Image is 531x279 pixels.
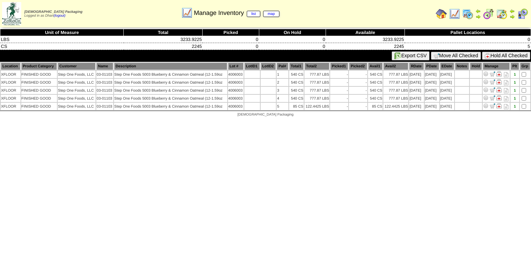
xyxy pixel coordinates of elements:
[21,71,57,78] td: FINISHED GOOD
[289,71,304,78] td: 540 CS
[304,71,329,78] td: 777.87 LBS
[496,87,502,93] img: Manage Hold
[440,62,455,70] th: EDate
[383,103,408,110] td: 122.4425 LBS
[405,29,531,36] th: Pallet Locations
[368,71,383,78] td: 540 CS
[114,79,227,86] td: Step One Foods 5003 Blueberry & Cinnamon Oatmeal (12-1.59oz
[440,103,455,110] td: [DATE]
[440,87,455,94] td: [DATE]
[330,71,348,78] td: -
[496,79,502,85] img: Manage Hold
[431,52,481,60] button: Move All Checked
[21,79,57,86] td: FINISHED GOOD
[475,14,481,19] img: arrowright.gif
[304,79,329,86] td: 777.87 LBS
[96,79,113,86] td: 03-01103
[277,103,288,110] td: 5
[228,87,244,94] td: 4006003
[304,62,329,70] th: Total2
[194,9,279,17] span: Manage Inventory
[483,8,494,19] img: calendarblend.gif
[470,62,482,70] th: Hold
[289,62,304,70] th: Total1
[304,87,329,94] td: 777.87 LBS
[483,95,489,101] img: Adjust
[485,53,490,59] img: hold.gif
[304,103,329,110] td: 122.4425 LBS
[440,71,455,78] td: [DATE]
[330,79,348,86] td: -
[394,52,401,59] img: excel.gif
[330,103,348,110] td: -
[349,79,367,86] td: -
[425,62,439,70] th: PDate
[21,87,57,94] td: FINISHED GOOD
[21,62,57,70] th: Product Category
[455,62,469,70] th: Notes
[114,62,227,70] th: Description
[409,103,424,110] td: [DATE]
[1,62,21,70] th: Location
[483,62,510,70] th: Manage
[58,79,96,86] td: Step One Foods, LLC
[96,95,113,102] td: 03-01103
[330,87,348,94] td: -
[203,43,259,50] td: 0
[425,103,439,110] td: [DATE]
[263,11,279,17] a: map
[425,71,439,78] td: [DATE]
[409,95,424,102] td: [DATE]
[203,29,259,36] th: Picked
[482,52,530,60] button: Hold All Checked
[277,79,288,86] td: 2
[483,79,489,85] img: Adjust
[368,87,383,94] td: 540 CS
[504,104,508,109] i: Note
[368,62,383,70] th: Avail1
[511,104,519,109] div: 1
[277,87,288,94] td: 3
[21,103,57,110] td: FINISHED GOOD
[504,72,508,77] i: Note
[21,95,57,102] td: FINISHED GOOD
[511,88,519,93] div: 1
[114,95,227,102] td: Step One Foods 5003 Blueberry & Cinnamon Oatmeal (12-1.59oz
[277,71,288,78] td: 1
[349,71,367,78] td: -
[511,81,519,85] div: 1
[1,79,21,86] td: XFLOOR
[490,103,495,109] img: Move
[330,62,348,70] th: Picked1
[383,79,408,86] td: 777.87 LBS
[259,29,326,36] th: On Hold
[436,8,447,19] img: home.gif
[244,62,260,70] th: LotID1
[124,36,203,43] td: 3233.9225
[58,87,96,94] td: Step One Foods, LLC
[124,29,203,36] th: Total
[409,79,424,86] td: [DATE]
[490,71,495,77] img: Move
[0,29,124,36] th: Unit of Measure
[509,8,515,14] img: arrowleft.gif
[58,95,96,102] td: Step One Foods, LLC
[114,87,227,94] td: Step One Foods 5003 Blueberry & Cinnamon Oatmeal (12-1.59oz
[440,95,455,102] td: [DATE]
[510,62,519,70] th: Plt
[330,95,348,102] td: -
[496,8,507,19] img: calendarinout.gif
[261,62,276,70] th: LotID2
[277,95,288,102] td: 4
[277,62,288,70] th: Pal#
[520,62,530,70] th: Grp
[504,80,508,85] i: Note
[114,71,227,78] td: Step One Foods 5003 Blueberry & Cinnamon Oatmeal (12-1.59oz
[490,95,495,101] img: Move
[483,103,489,109] img: Adjust
[228,95,244,102] td: 4006003
[462,8,473,19] img: calendarprod.gif
[96,87,113,94] td: 03-01103
[511,96,519,101] div: 1
[203,36,259,43] td: 0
